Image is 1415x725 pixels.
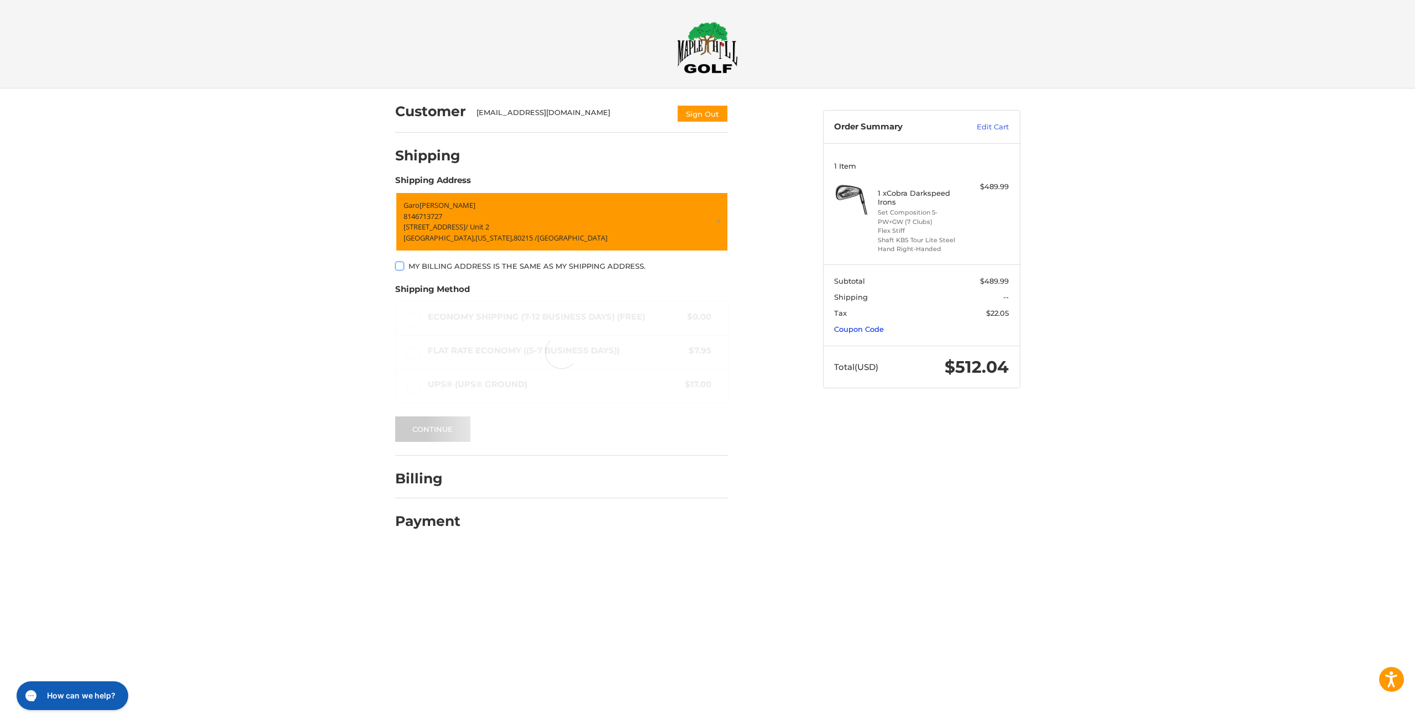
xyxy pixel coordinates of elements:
span: 8146713727 [403,211,442,221]
span: Subtotal [834,277,865,285]
span: Tax [834,309,847,317]
a: Enter or select a different address [395,192,729,252]
span: $489.99 [980,277,1009,285]
h2: Payment [395,513,460,530]
span: Total (USD) [834,362,878,372]
span: [GEOGRAPHIC_DATA], [403,233,475,243]
span: -- [1003,293,1009,301]
li: Set Composition 5-PW+GW (7 Clubs) [878,208,962,226]
li: Hand Right-Handed [878,244,962,254]
h2: Customer [395,103,466,120]
span: [PERSON_NAME] [420,200,475,210]
li: Shaft KBS Tour Lite Steel [878,236,962,245]
span: / Unit 2 [465,222,489,232]
li: Flex Stiff [878,226,962,236]
div: $489.99 [965,181,1009,192]
span: $22.05 [986,309,1009,317]
span: $512.04 [945,357,1009,377]
h4: 1 x Cobra Darkspeed Irons [878,189,962,207]
span: Garo [403,200,420,210]
img: Maple Hill Golf [677,22,738,74]
legend: Shipping Address [395,174,471,192]
button: Sign Out [677,105,729,123]
legend: Shipping Method [395,283,470,301]
div: [EMAIL_ADDRESS][DOMAIN_NAME] [476,107,665,123]
h3: 1 Item [834,161,1009,170]
span: [GEOGRAPHIC_DATA] [537,233,607,243]
span: [US_STATE], [475,233,513,243]
a: Edit Cart [953,122,1009,133]
span: [STREET_ADDRESS] [403,222,465,232]
span: Shipping [834,293,868,301]
button: Continue [395,416,470,442]
span: 80215 / [513,233,537,243]
iframe: Gorgias live chat messenger [11,677,132,714]
label: My billing address is the same as my shipping address. [395,262,729,270]
h2: Billing [395,470,460,487]
a: Coupon Code [834,325,884,333]
h2: Shipping [395,147,460,164]
h3: Order Summary [834,122,953,133]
